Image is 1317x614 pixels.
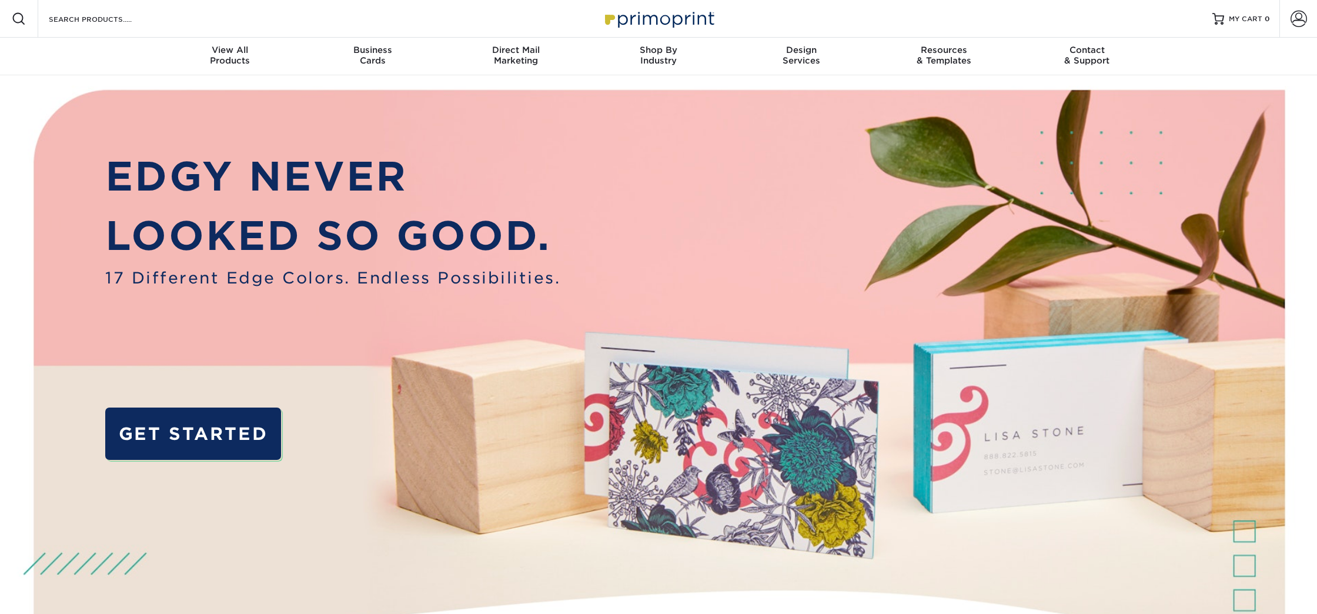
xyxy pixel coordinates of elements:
[302,45,444,66] div: Cards
[1265,15,1270,23] span: 0
[302,45,444,55] span: Business
[873,45,1015,55] span: Resources
[730,38,873,75] a: DesignServices
[873,38,1015,75] a: Resources& Templates
[1015,45,1158,55] span: Contact
[587,38,730,75] a: Shop ByIndustry
[600,6,717,31] img: Primoprint
[48,12,162,26] input: SEARCH PRODUCTS.....
[444,45,587,66] div: Marketing
[1015,38,1158,75] a: Contact& Support
[873,45,1015,66] div: & Templates
[159,38,302,75] a: View AllProducts
[587,45,730,66] div: Industry
[302,38,444,75] a: BusinessCards
[105,206,560,266] p: LOOKED SO GOOD.
[105,408,281,459] a: GET STARTED
[159,45,302,66] div: Products
[105,147,560,206] p: EDGY NEVER
[587,45,730,55] span: Shop By
[105,266,560,289] span: 17 Different Edge Colors. Endless Possibilities.
[159,45,302,55] span: View All
[444,45,587,55] span: Direct Mail
[1015,45,1158,66] div: & Support
[730,45,873,66] div: Services
[730,45,873,55] span: Design
[444,38,587,75] a: Direct MailMarketing
[1229,14,1262,24] span: MY CART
